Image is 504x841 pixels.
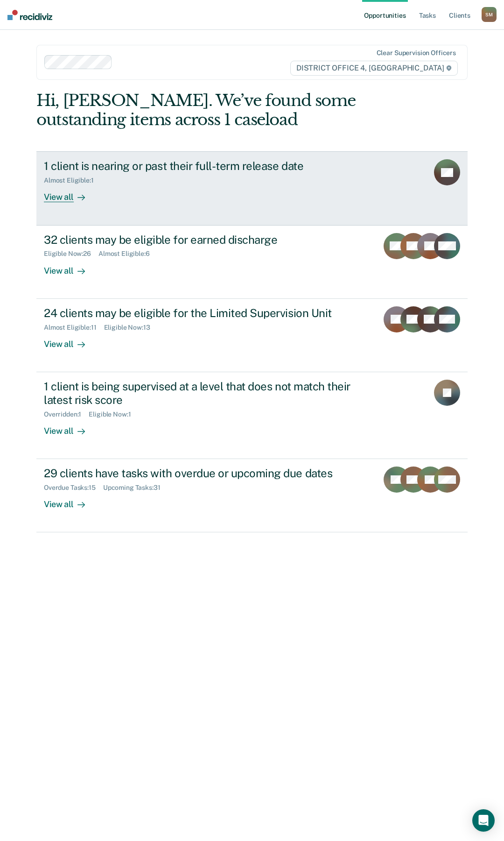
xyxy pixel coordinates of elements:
div: Open Intercom Messenger [472,809,495,832]
div: View all [44,492,96,510]
a: 24 clients may be eligible for the Limited Supervision UnitAlmost Eligible:11Eligible Now:13View all [36,299,468,372]
a: 29 clients have tasks with overdue or upcoming due datesOverdue Tasks:15Upcoming Tasks:31View all [36,459,468,532]
div: Clear supervision officers [377,49,456,57]
div: 1 client is being supervised at a level that does not match their latest risk score [44,380,371,407]
div: Almost Eligible : 1 [44,177,101,184]
div: Upcoming Tasks : 31 [103,484,168,492]
div: View all [44,258,96,276]
a: 1 client is nearing or past their full-term release dateAlmost Eligible:1View all [36,151,468,225]
div: 29 clients have tasks with overdue or upcoming due dates [44,466,371,480]
div: 1 client is nearing or past their full-term release date [44,159,371,173]
div: 32 clients may be eligible for earned discharge [44,233,371,247]
button: SM [482,7,497,22]
div: Overridden : 1 [44,410,89,418]
div: Almost Eligible : 11 [44,324,104,332]
div: S M [482,7,497,22]
a: 32 clients may be eligible for earned dischargeEligible Now:26Almost Eligible:6View all [36,226,468,299]
div: Eligible Now : 1 [89,410,138,418]
div: View all [44,184,96,203]
div: Hi, [PERSON_NAME]. We’ve found some outstanding items across 1 caseload [36,91,381,129]
div: View all [44,331,96,349]
div: View all [44,418,96,436]
div: Almost Eligible : 6 [98,250,157,258]
img: Recidiviz [7,10,52,20]
div: Eligible Now : 26 [44,250,98,258]
span: DISTRICT OFFICE 4, [GEOGRAPHIC_DATA] [290,61,458,76]
div: 24 clients may be eligible for the Limited Supervision Unit [44,306,371,320]
div: Overdue Tasks : 15 [44,484,103,492]
div: Eligible Now : 13 [104,324,158,332]
a: 1 client is being supervised at a level that does not match their latest risk scoreOverridden:1El... [36,372,468,459]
